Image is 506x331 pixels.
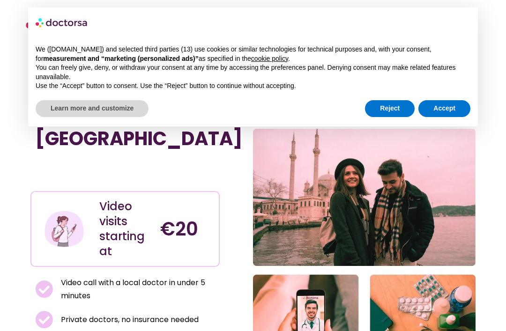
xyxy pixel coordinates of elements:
[35,60,215,150] h1: See a doctor online in minutes in [GEOGRAPHIC_DATA]
[160,218,212,240] h4: €20
[36,63,470,81] p: You can freely give, deny, or withdraw your consent at any time by accessing the preferences pane...
[251,55,288,62] a: cookie policy
[36,45,470,63] p: We ([DOMAIN_NAME]) and selected third parties (13) use cookies or similar technologies for techni...
[36,100,149,117] button: Learn more and customize
[43,55,198,62] strong: measurement and “marketing (personalized ads)”
[35,170,215,182] iframe: Customer reviews powered by Trustpilot
[99,199,151,259] div: Video visits starting at
[44,208,85,250] img: Illustration depicting a young woman in a casual outfit, engaged with her smartphone. She has a p...
[36,15,88,30] img: logo
[59,313,199,326] span: Private doctors, no insurance needed
[36,81,470,91] p: Use the “Accept” button to consent. Use the “Reject” button to continue without accepting.
[35,159,176,170] iframe: Customer reviews powered by Trustpilot
[59,276,215,302] span: Video call with a local doctor in under 5 minutes
[418,100,470,117] button: Accept
[365,100,415,117] button: Reject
